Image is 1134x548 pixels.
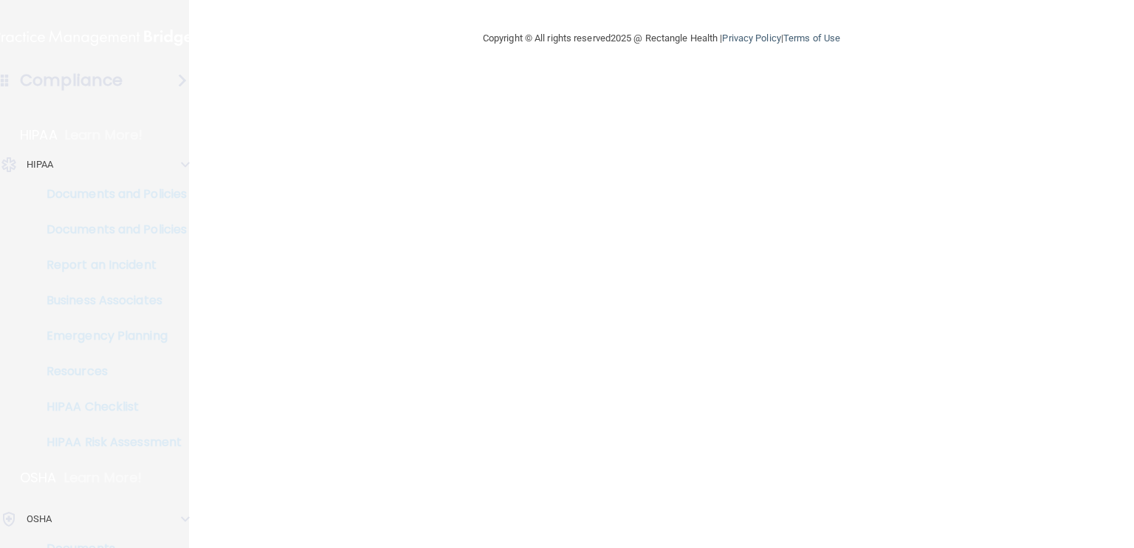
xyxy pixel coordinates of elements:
[392,15,931,62] div: Copyright © All rights reserved 2025 @ Rectangle Health | |
[10,435,211,450] p: HIPAA Risk Assessment
[20,126,58,144] p: HIPAA
[10,258,211,273] p: Report an Incident
[27,510,52,528] p: OSHA
[10,400,211,414] p: HIPAA Checklist
[783,32,840,44] a: Terms of Use
[10,187,211,202] p: Documents and Policies
[27,156,54,174] p: HIPAA
[20,469,57,487] p: OSHA
[64,469,142,487] p: Learn More!
[10,329,211,343] p: Emergency Planning
[722,32,780,44] a: Privacy Policy
[10,222,211,237] p: Documents and Policies
[65,126,143,144] p: Learn More!
[10,293,211,308] p: Business Associates
[20,70,123,91] h4: Compliance
[10,364,211,379] p: Resources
